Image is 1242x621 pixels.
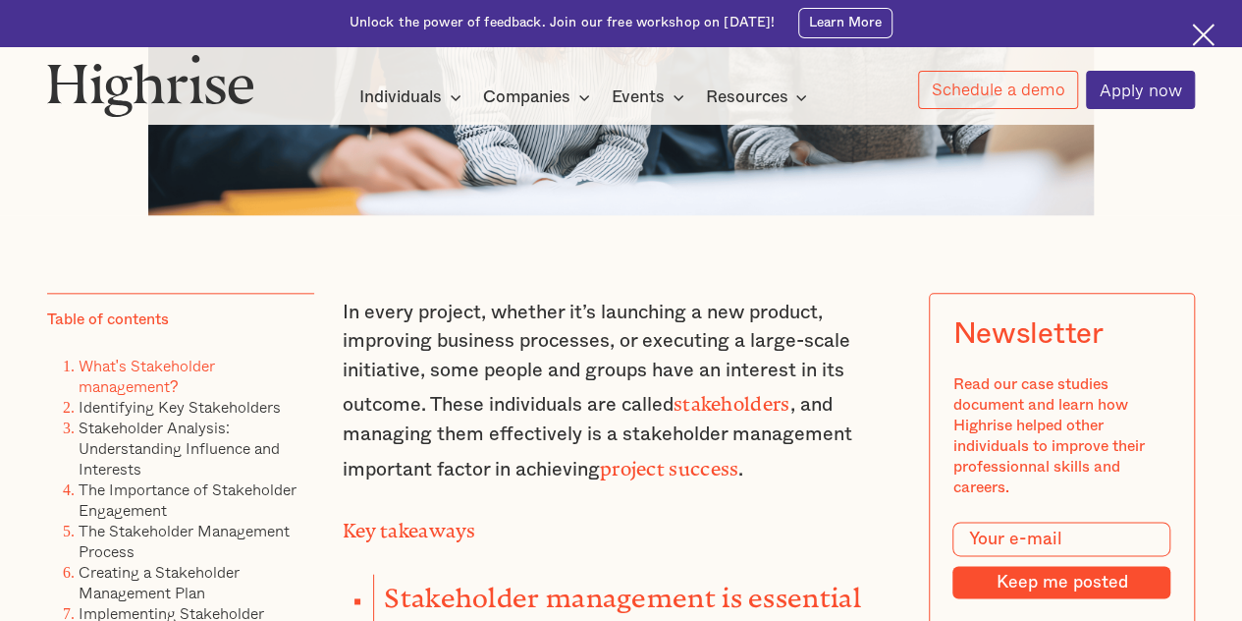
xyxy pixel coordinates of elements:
[47,54,254,117] img: Highrise logo
[483,85,570,109] div: Companies
[798,8,893,38] a: Learn More
[79,416,280,480] a: Stakeholder Analysis: Understanding Influence and Interests
[952,522,1170,557] input: Your e-mail
[343,299,900,485] p: In every project, whether it’s launching a new product, improving business processes, or executin...
[483,85,596,109] div: Companies
[674,393,790,405] strong: stakeholders
[359,85,467,109] div: Individuals
[1192,24,1215,46] img: Cross icon
[79,519,290,563] a: The Stakeholder Management Process
[705,85,813,109] div: Resources
[612,85,690,109] div: Events
[918,71,1078,109] a: Schedule a demo
[79,478,297,522] a: The Importance of Stakeholder Engagement
[47,310,169,330] div: Table of contents
[705,85,787,109] div: Resources
[952,566,1170,598] input: Keep me posted
[952,522,1170,599] form: Modal Form
[359,85,442,109] div: Individuals
[600,458,739,470] strong: project success
[1086,71,1195,109] a: Apply now
[79,560,240,604] a: Creating a Stakeholder Management Plan
[350,14,776,32] div: Unlock the power of feedback. Join our free workshop on [DATE]!
[612,85,665,109] div: Events
[343,520,476,532] strong: Key takeaways
[79,354,215,398] a: What's Stakeholder management?
[952,374,1170,498] div: Read our case studies document and learn how Highrise helped other individuals to improve their p...
[79,395,281,419] a: Identifying Key Stakeholders
[952,317,1103,351] div: Newsletter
